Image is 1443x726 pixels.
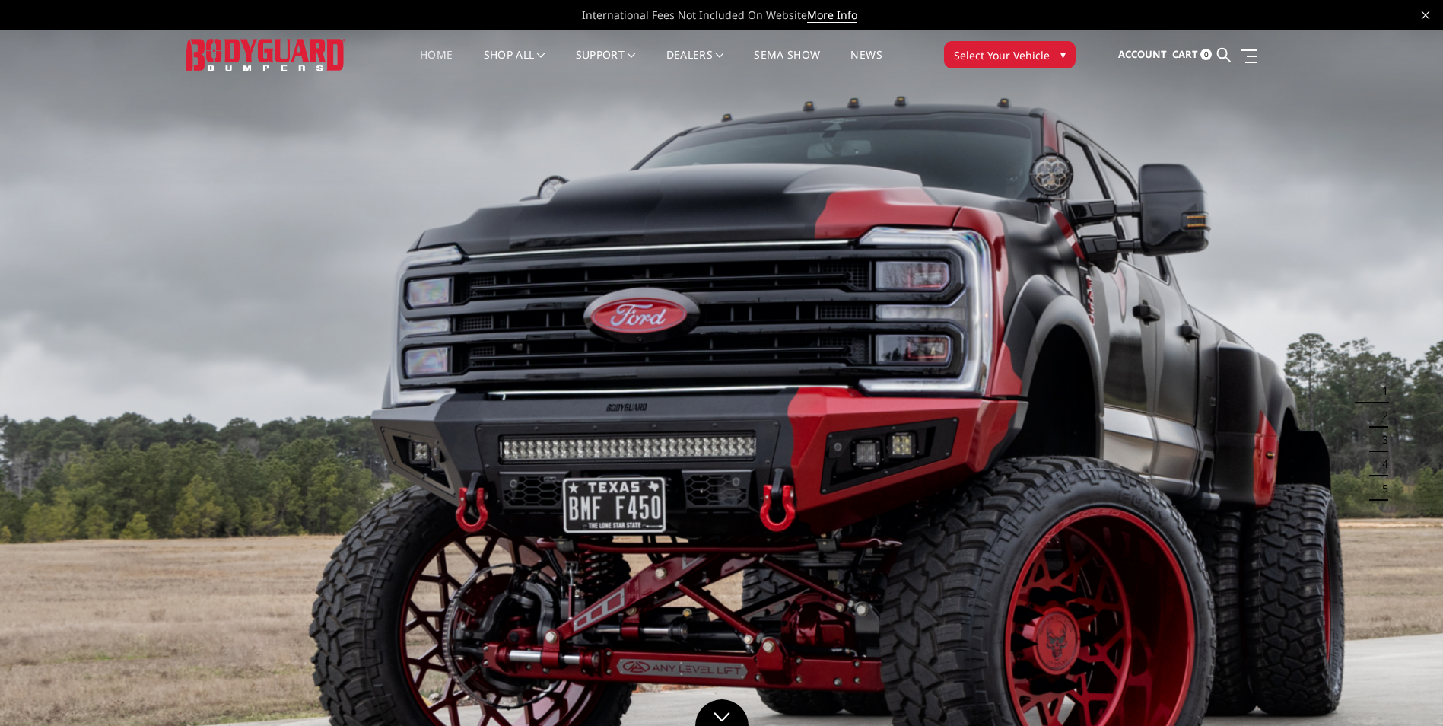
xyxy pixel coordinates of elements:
[954,47,1050,63] span: Select Your Vehicle
[1373,476,1388,501] button: 5 of 5
[1060,46,1066,62] span: ▾
[1373,379,1388,403] button: 1 of 5
[1373,403,1388,428] button: 2 of 5
[1118,34,1167,75] a: Account
[484,49,545,79] a: shop all
[944,41,1076,68] button: Select Your Vehicle
[186,39,345,70] img: BODYGUARD BUMPERS
[850,49,882,79] a: News
[666,49,724,79] a: Dealers
[576,49,636,79] a: Support
[1118,47,1167,61] span: Account
[1172,34,1212,75] a: Cart 0
[1373,428,1388,452] button: 3 of 5
[1373,452,1388,476] button: 4 of 5
[754,49,820,79] a: SEMA Show
[695,699,749,726] a: Click to Down
[1200,49,1212,60] span: 0
[420,49,453,79] a: Home
[807,8,857,23] a: More Info
[1172,47,1198,61] span: Cart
